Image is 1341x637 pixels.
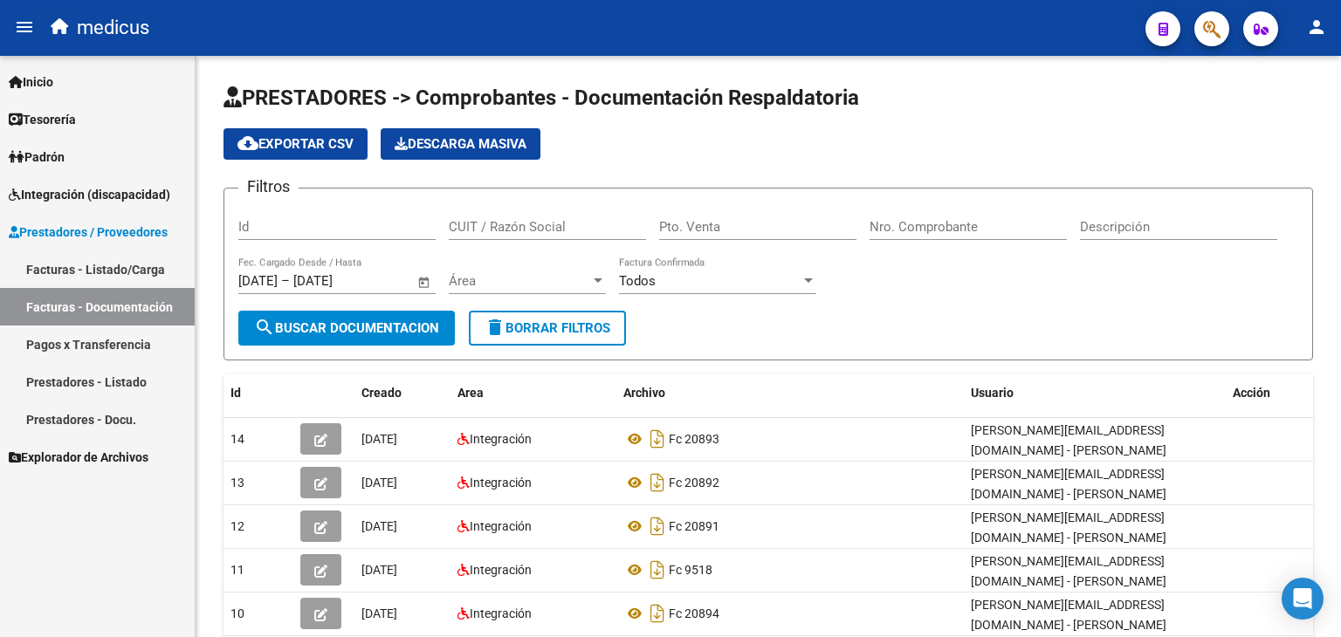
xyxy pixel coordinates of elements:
[669,606,719,620] span: Fc 20894
[361,563,397,577] span: [DATE]
[230,476,244,490] span: 13
[361,606,397,620] span: [DATE]
[646,556,669,584] i: Descargar documento
[450,374,616,412] datatable-header-cell: Area
[361,386,402,400] span: Creado
[254,317,275,338] mat-icon: search
[470,563,532,577] span: Integración
[669,432,719,446] span: Fc 20893
[9,185,170,204] span: Integración (discapacidad)
[470,476,532,490] span: Integración
[354,374,450,412] datatable-header-cell: Creado
[964,374,1226,412] datatable-header-cell: Usuario
[470,432,532,446] span: Integración
[1226,374,1313,412] datatable-header-cell: Acción
[9,147,65,167] span: Padrón
[470,606,532,620] span: Integración
[14,17,35,38] mat-icon: menu
[485,317,505,338] mat-icon: delete
[971,386,1014,400] span: Usuario
[230,386,241,400] span: Id
[223,86,859,110] span: PRESTADORES -> Comprobantes - Documentación Respaldatoria
[646,599,669,627] i: Descargar documento
[293,273,378,289] input: Fecha fin
[223,374,293,412] datatable-header-cell: Id
[457,386,484,400] span: Area
[223,128,368,160] button: Exportar CSV
[971,423,1166,457] span: [PERSON_NAME][EMAIL_ADDRESS][DOMAIN_NAME] - [PERSON_NAME]
[646,512,669,540] i: Descargar documento
[470,519,532,533] span: Integración
[9,72,53,92] span: Inicio
[237,133,258,154] mat-icon: cloud_download
[361,519,397,533] span: [DATE]
[669,519,719,533] span: Fc 20891
[415,272,435,292] button: Open calendar
[238,311,455,346] button: Buscar Documentacion
[1282,578,1324,620] div: Open Intercom Messenger
[971,554,1166,588] span: [PERSON_NAME][EMAIL_ADDRESS][DOMAIN_NAME] - [PERSON_NAME]
[646,425,669,453] i: Descargar documento
[230,606,244,620] span: 10
[9,448,148,467] span: Explorador de Archivos
[361,432,397,446] span: [DATE]
[395,136,526,152] span: Descarga Masiva
[9,223,168,242] span: Prestadores / Proveedores
[971,598,1166,632] span: [PERSON_NAME][EMAIL_ADDRESS][DOMAIN_NAME] - [PERSON_NAME]
[669,476,719,490] span: Fc 20892
[230,519,244,533] span: 12
[669,563,712,577] span: Fc 9518
[623,386,665,400] span: Archivo
[237,136,354,152] span: Exportar CSV
[616,374,964,412] datatable-header-cell: Archivo
[619,273,656,289] span: Todos
[230,563,244,577] span: 11
[449,273,590,289] span: Área
[469,311,626,346] button: Borrar Filtros
[238,273,278,289] input: Fecha inicio
[361,476,397,490] span: [DATE]
[381,128,540,160] button: Descarga Masiva
[238,175,299,199] h3: Filtros
[646,469,669,497] i: Descargar documento
[254,320,439,336] span: Buscar Documentacion
[230,432,244,446] span: 14
[1306,17,1327,38] mat-icon: person
[381,128,540,160] app-download-masive: Descarga masiva de comprobantes (adjuntos)
[485,320,610,336] span: Borrar Filtros
[77,9,149,47] span: medicus
[9,110,76,129] span: Tesorería
[281,273,290,289] span: –
[971,510,1166,545] span: [PERSON_NAME][EMAIL_ADDRESS][DOMAIN_NAME] - [PERSON_NAME]
[1233,386,1270,400] span: Acción
[971,467,1166,501] span: [PERSON_NAME][EMAIL_ADDRESS][DOMAIN_NAME] - [PERSON_NAME]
